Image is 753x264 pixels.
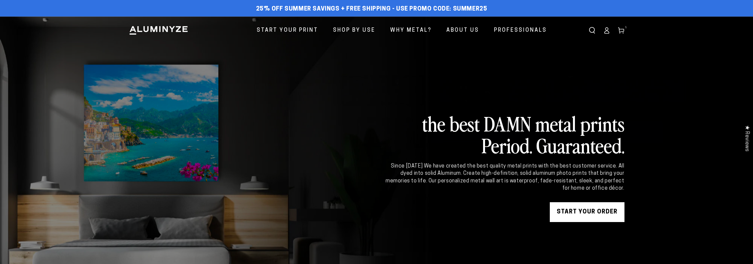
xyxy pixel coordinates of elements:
[494,26,547,35] span: Professionals
[625,25,627,30] span: 1
[385,112,624,156] h2: the best DAMN metal prints Period. Guaranteed.
[390,26,432,35] span: Why Metal?
[257,26,318,35] span: Start Your Print
[333,26,375,35] span: Shop By Use
[446,26,479,35] span: About Us
[740,120,753,157] div: Click to open Judge.me floating reviews tab
[256,6,487,13] span: 25% off Summer Savings + Free Shipping - Use Promo Code: SUMMER25
[129,25,188,35] img: Aluminyze
[328,22,380,39] a: Shop By Use
[252,22,323,39] a: Start Your Print
[385,163,624,192] div: Since [DATE] We have created the best quality metal prints with the best customer service. All dy...
[441,22,484,39] a: About Us
[585,23,599,38] summary: Search our site
[385,22,436,39] a: Why Metal?
[550,202,624,222] a: START YOUR Order
[489,22,552,39] a: Professionals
